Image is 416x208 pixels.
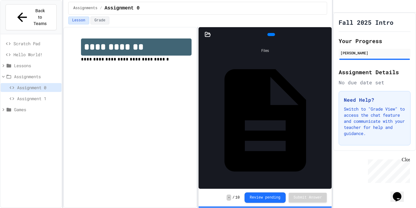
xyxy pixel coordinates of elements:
[245,192,286,203] button: Review pending
[235,195,240,200] span: 10
[390,184,410,202] iframe: chat widget
[90,16,109,24] button: Grade
[13,51,59,58] span: Hello World!
[294,195,322,200] span: Submit Answer
[14,62,59,69] span: Lessons
[339,18,393,27] h1: Fall 2025 Intro
[344,96,405,104] h3: Need Help?
[13,40,59,47] span: Scratch Pad
[339,79,411,86] div: No due date set
[227,195,231,201] span: -
[14,106,59,113] span: Games
[17,84,59,91] span: Assignment 0
[68,16,89,24] button: Lesson
[104,5,139,12] span: Assignment 0
[202,45,329,57] div: Files
[2,2,42,39] div: Chat with us now!Close
[344,106,405,137] p: Switch to "Grade View" to access the chat feature and communicate with your teacher for help and ...
[33,8,47,27] span: Back to Teams
[339,68,411,76] h2: Assignment Details
[232,195,234,200] span: /
[17,95,59,102] span: Assignment 1
[73,6,97,11] span: Assignments
[340,50,409,56] div: [PERSON_NAME]
[100,6,102,11] span: /
[289,193,327,203] button: Submit Answer
[14,73,59,80] span: Assignments
[339,37,411,45] h2: Your Progress
[365,157,410,183] iframe: chat widget
[5,4,57,30] button: Back to Teams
